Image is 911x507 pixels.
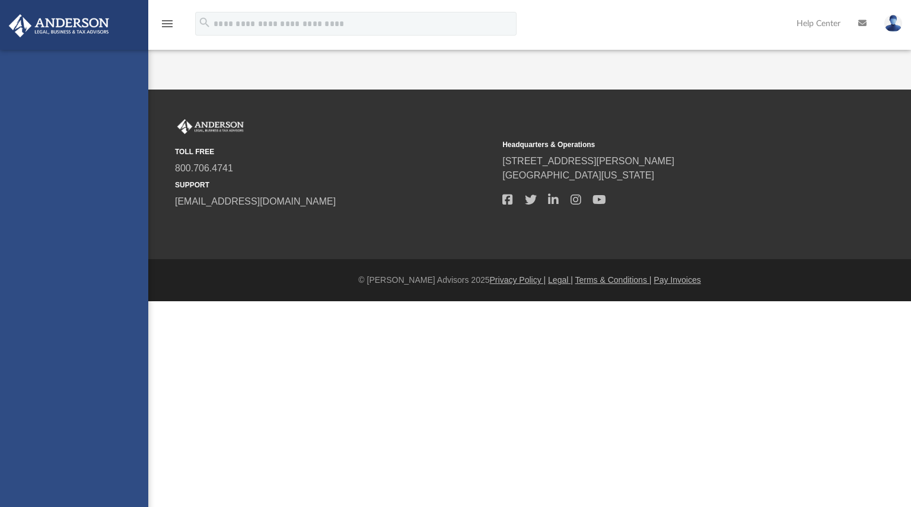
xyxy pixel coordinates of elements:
a: Legal | [548,275,573,285]
i: search [198,16,211,29]
a: Privacy Policy | [490,275,546,285]
a: Terms & Conditions | [575,275,652,285]
a: [STREET_ADDRESS][PERSON_NAME] [502,156,674,166]
div: © [PERSON_NAME] Advisors 2025 [148,274,911,286]
a: [GEOGRAPHIC_DATA][US_STATE] [502,170,654,180]
img: Anderson Advisors Platinum Portal [5,14,113,37]
small: Headquarters & Operations [502,139,821,150]
img: Anderson Advisors Platinum Portal [175,119,246,135]
small: TOLL FREE [175,146,494,157]
a: menu [160,23,174,31]
a: 800.706.4741 [175,163,233,173]
small: SUPPORT [175,180,494,190]
i: menu [160,17,174,31]
img: User Pic [884,15,902,32]
a: [EMAIL_ADDRESS][DOMAIN_NAME] [175,196,336,206]
a: Pay Invoices [654,275,700,285]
